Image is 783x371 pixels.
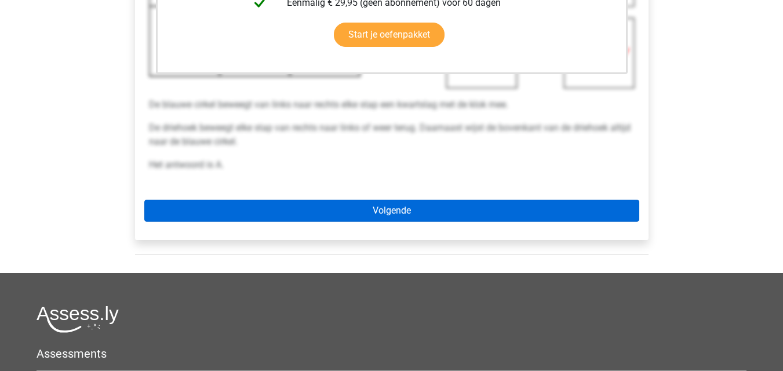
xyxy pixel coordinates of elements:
p: Het antwoord is A. [149,158,635,172]
img: Assessly logo [37,306,119,333]
p: De blauwe cirkel beweegt van links naar rechts elke stap een kwartslag met de klok mee. [149,98,635,112]
h5: Assessments [37,347,746,361]
p: De driehoek beweegt elke stap van rechts naar links of weer terug. Daarnaast wijst de bovenkant v... [149,121,635,149]
a: Start je oefenpakket [334,23,445,47]
a: Volgende [144,200,639,222]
